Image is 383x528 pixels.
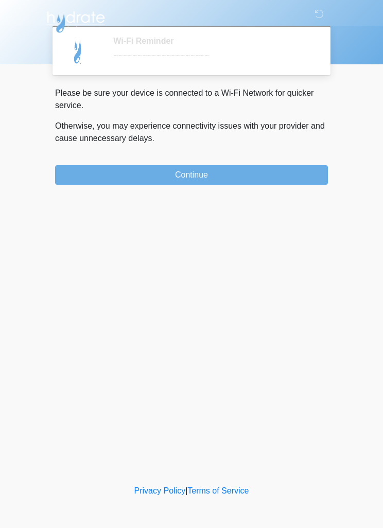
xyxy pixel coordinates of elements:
a: | [185,486,187,495]
span: . [152,134,154,143]
button: Continue [55,165,328,185]
img: Hydrate IV Bar - Chandler Logo [45,8,107,33]
p: Otherwise, you may experience connectivity issues with your provider and cause unnecessary delays [55,120,328,145]
a: Terms of Service [187,486,249,495]
p: Please be sure your device is connected to a Wi-Fi Network for quicker service. [55,87,328,112]
a: Privacy Policy [134,486,186,495]
img: Agent Avatar [63,36,94,67]
div: ~~~~~~~~~~~~~~~~~~~~ [113,50,312,62]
